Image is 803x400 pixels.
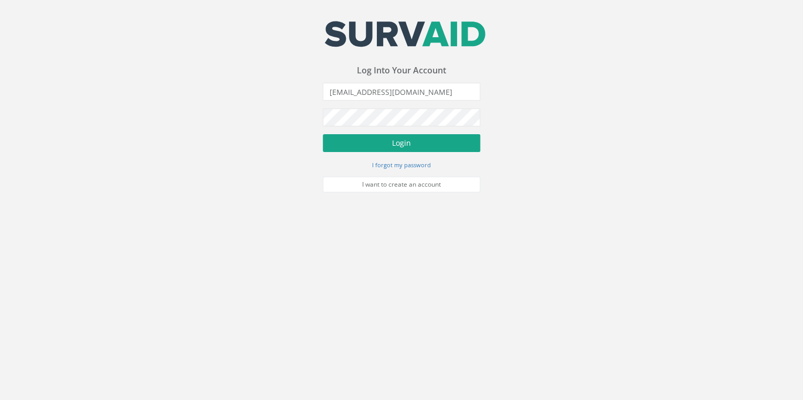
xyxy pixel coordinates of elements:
h3: Log Into Your Account [323,66,480,75]
input: Email [323,83,480,101]
a: I forgot my password [372,160,431,169]
a: I want to create an account [323,177,480,192]
button: Login [323,134,480,152]
small: I forgot my password [372,161,431,169]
